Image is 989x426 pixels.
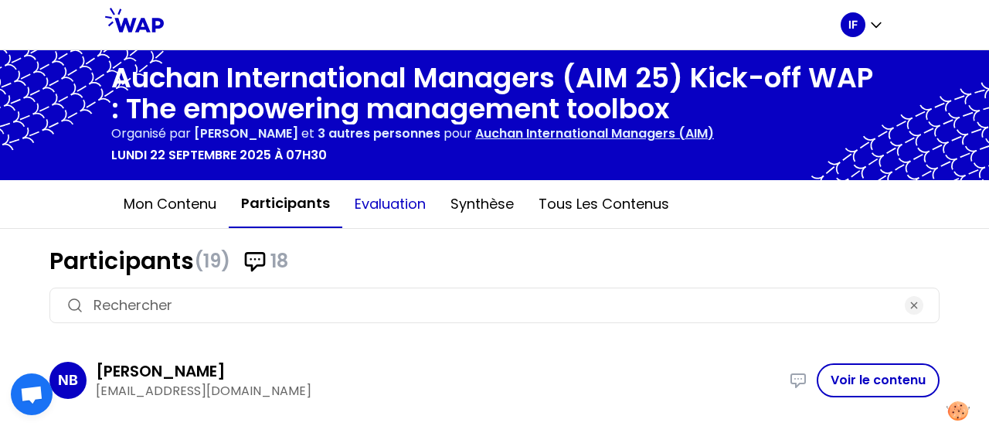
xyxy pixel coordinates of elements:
p: [EMAIL_ADDRESS][DOMAIN_NAME] [96,382,780,400]
button: Tous les contenus [526,181,681,227]
p: Auchan International Managers (AIM) [475,124,714,143]
p: IF [848,17,858,32]
p: lundi 22 septembre 2025 à 07h30 [111,146,327,165]
span: [PERSON_NAME] [194,124,298,142]
p: NB [58,370,78,391]
h1: Auchan International Managers (AIM 25) Kick-off WAP : The empowering management toolbox [111,63,878,124]
span: 18 [270,249,288,274]
h3: [PERSON_NAME] [96,360,226,382]
button: Evaluation [342,181,438,227]
button: Synthèse [438,181,526,227]
input: Rechercher [93,295,896,316]
span: 3 autres personnes [318,124,440,142]
h1: Participants [49,247,940,275]
div: Conversa aberta [11,373,53,415]
button: Mon contenu [111,181,229,227]
button: Participants [229,180,342,228]
span: (19) [194,249,230,274]
p: et [194,124,440,143]
button: Voir le contenu [817,363,940,397]
p: pour [444,124,472,143]
p: Organisé par [111,124,191,143]
button: IF [841,12,884,37]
